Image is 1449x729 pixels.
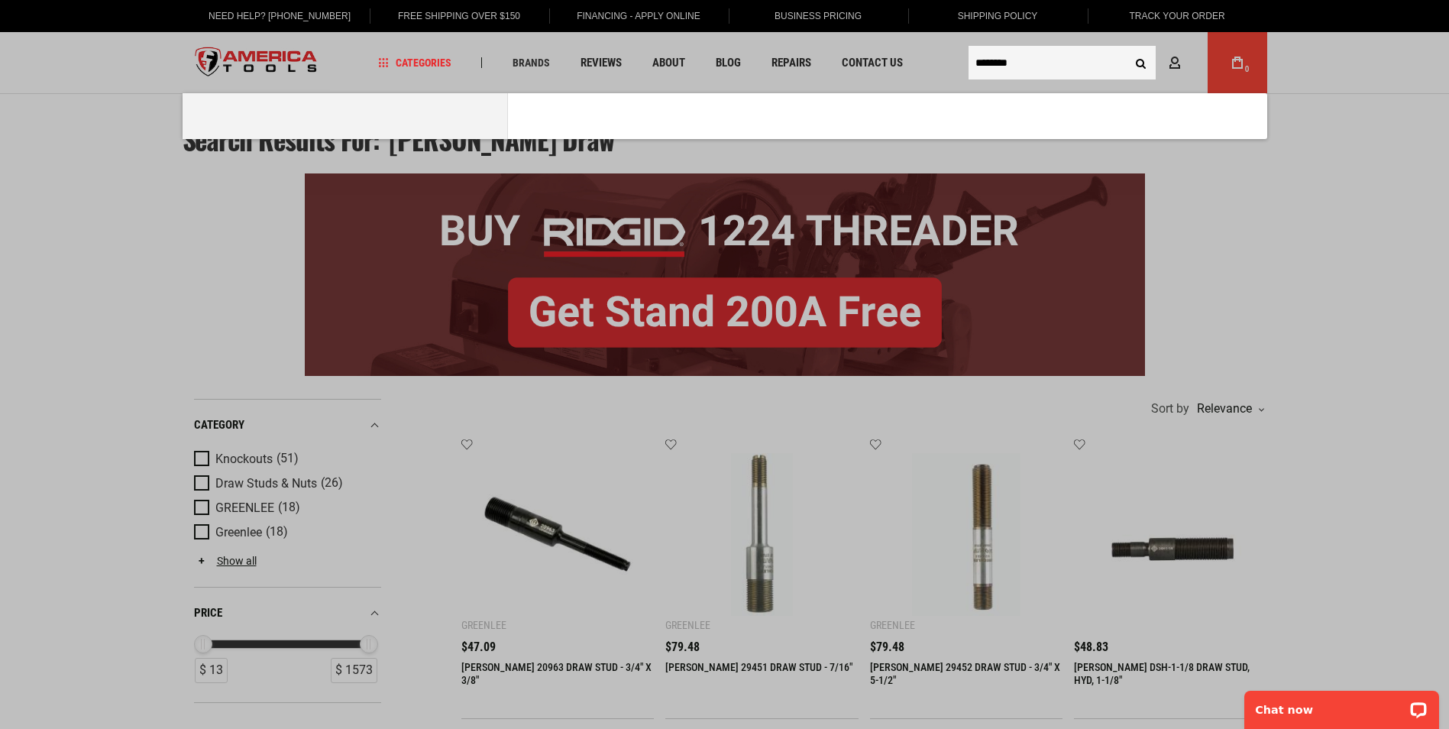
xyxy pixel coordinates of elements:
[378,57,451,68] span: Categories
[1234,681,1449,729] iframe: LiveChat chat widget
[506,53,557,73] a: Brands
[371,53,458,73] a: Categories
[513,57,550,68] span: Brands
[1127,48,1156,77] button: Search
